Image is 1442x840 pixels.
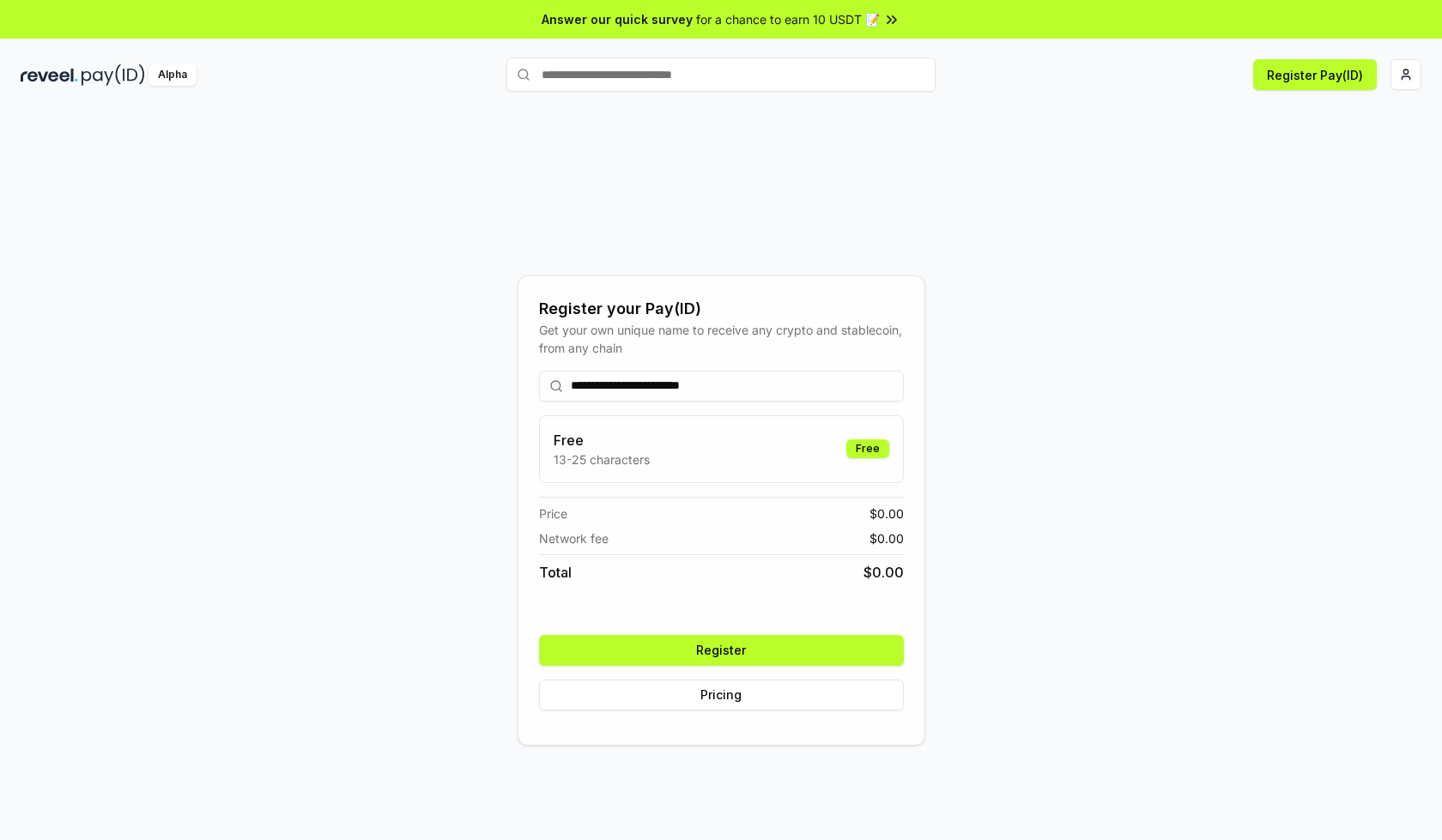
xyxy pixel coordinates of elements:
button: Register Pay(ID) [1253,59,1377,90]
span: Answer our quick survey [542,10,693,28]
span: Price [539,505,567,523]
span: $ 0.00 [863,562,904,583]
div: Free [846,439,889,458]
div: Register your Pay(ID) [539,297,904,321]
img: reveel_dark [21,64,78,86]
h3: Free [554,430,650,450]
div: Get your own unique name to receive any crypto and stablecoin, from any chain [539,321,904,357]
div: Alpha [148,64,197,86]
img: pay_id [82,64,145,86]
button: Pricing [539,680,904,710]
span: Total [539,562,572,583]
span: $ 0.00 [869,505,904,523]
span: Network fee [539,529,609,547]
button: Register [539,635,904,666]
span: $ 0.00 [869,529,904,547]
p: 13-25 characters [554,450,650,468]
span: for a chance to earn 10 USDT 📝 [696,10,880,28]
